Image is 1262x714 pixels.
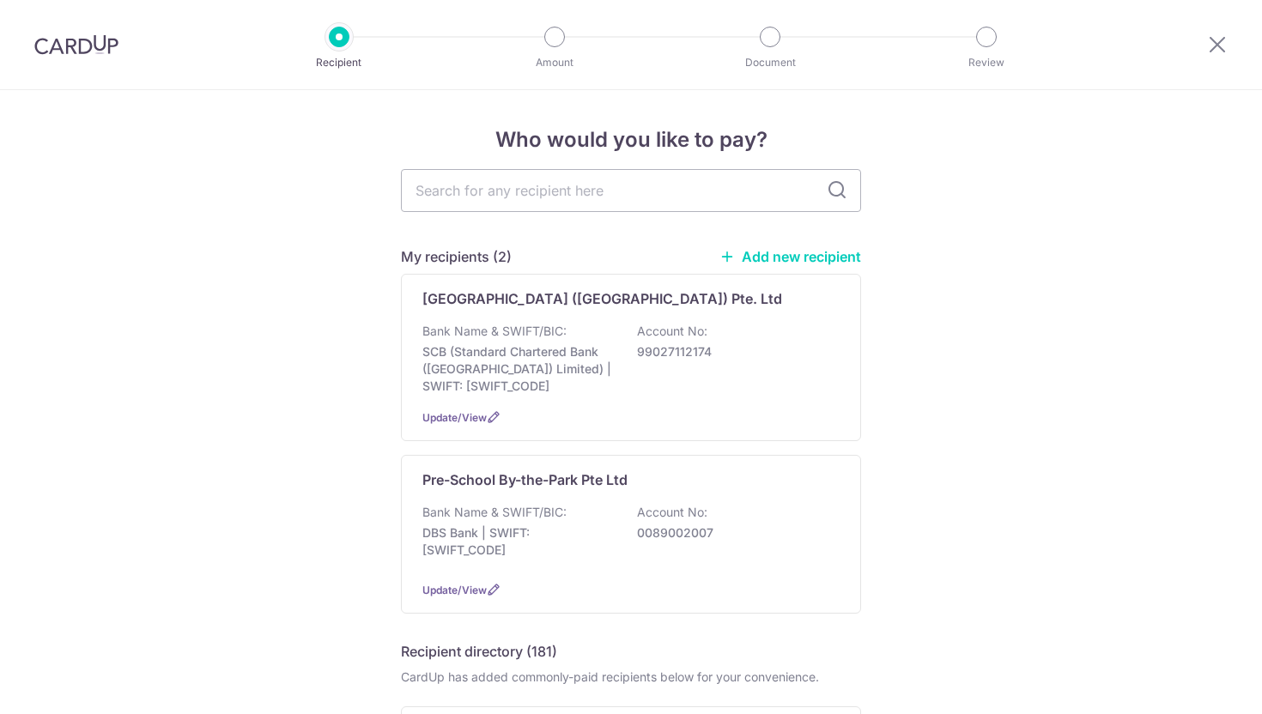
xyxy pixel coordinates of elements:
[422,524,615,559] p: DBS Bank | SWIFT: [SWIFT_CODE]
[422,411,487,424] a: Update/View
[401,246,512,267] h5: My recipients (2)
[422,288,782,309] p: [GEOGRAPHIC_DATA] ([GEOGRAPHIC_DATA]) Pte. Ltd
[34,34,118,55] img: CardUp
[401,124,861,155] h4: Who would you like to pay?
[637,524,829,542] p: 0089002007
[422,469,628,490] p: Pre-School By-the-Park Pte Ltd
[491,54,618,71] p: Amount
[719,248,861,265] a: Add new recipient
[401,669,861,686] div: CardUp has added commonly-paid recipients below for your convenience.
[422,584,487,596] a: Update/View
[422,323,567,340] p: Bank Name & SWIFT/BIC:
[637,504,707,521] p: Account No:
[276,54,403,71] p: Recipient
[401,169,861,212] input: Search for any recipient here
[422,504,567,521] p: Bank Name & SWIFT/BIC:
[923,54,1050,71] p: Review
[637,343,829,360] p: 99027112174
[401,641,557,662] h5: Recipient directory (181)
[707,54,834,71] p: Document
[422,343,615,395] p: SCB (Standard Chartered Bank ([GEOGRAPHIC_DATA]) Limited) | SWIFT: [SWIFT_CODE]
[637,323,707,340] p: Account No:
